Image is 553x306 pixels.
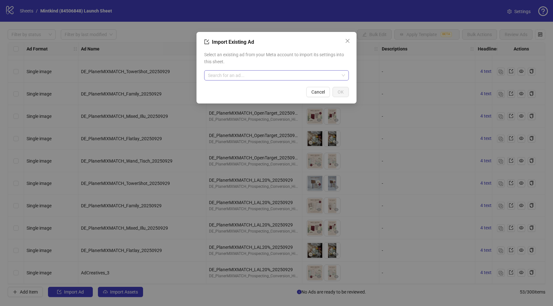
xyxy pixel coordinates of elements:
button: Close [342,36,353,46]
button: OK [333,87,349,97]
button: Cancel [306,87,330,97]
span: close [345,38,350,43]
span: Select an existing ad from your Meta account to import its settings into this sheet. [204,51,349,65]
span: Cancel [311,89,325,95]
span: Import Existing Ad [212,39,254,45]
span: import [204,39,209,44]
